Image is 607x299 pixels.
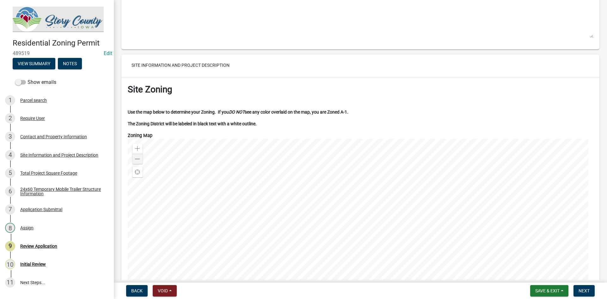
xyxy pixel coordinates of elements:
[20,116,45,121] div: Require User
[5,95,15,105] div: 1
[20,207,62,212] div: Application Submittal
[5,241,15,251] div: 9
[132,144,143,154] div: Zoom in
[573,285,595,296] button: Next
[126,285,148,296] button: Back
[58,58,82,69] button: Notes
[132,154,143,164] div: Zoom out
[158,288,168,293] span: Void
[535,288,560,293] span: Save & Exit
[20,226,34,230] div: Assign
[229,109,245,115] strong: DO NOT
[20,244,57,248] div: Review Application
[15,78,56,86] label: Show emails
[20,98,47,103] div: Parcel search
[126,59,235,71] button: Site Information and Project Description
[13,50,101,56] span: 489519
[245,109,348,115] strong: see any color overlaid on the map, you are Zoned A-1.
[5,223,15,233] div: 8
[128,109,229,115] strong: Use the map below to determine your Zoning. If you
[5,132,15,142] div: 3
[128,121,257,126] strong: The Zoning District will be labeled in black text with a white outline.
[153,285,177,296] button: Void
[20,171,77,175] div: Total Project Square Footage
[128,84,172,95] strong: Site Zoning
[5,259,15,269] div: 10
[58,61,82,66] wm-modal-confirm: Notes
[579,288,590,293] span: Next
[5,186,15,196] div: 6
[128,134,152,138] label: Zoning Map
[20,153,98,157] div: Site Information and Project Description
[131,288,143,293] span: Back
[20,134,87,139] div: Contact and Property Information
[5,113,15,123] div: 2
[5,150,15,160] div: 4
[5,168,15,178] div: 5
[104,50,112,56] wm-modal-confirm: Edit Application Number
[13,7,104,32] img: Story County, Iowa
[13,39,109,48] h4: Residential Zoning Permit
[13,61,55,66] wm-modal-confirm: Summary
[20,262,46,266] div: Initial Review
[132,167,143,177] div: Find my location
[5,204,15,215] div: 7
[530,285,568,296] button: Save & Exit
[20,187,104,196] div: 24x60 Temporary Mobile Trailer Structure Information
[5,277,15,288] div: 11
[13,58,55,69] button: View Summary
[104,50,112,56] a: Edit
